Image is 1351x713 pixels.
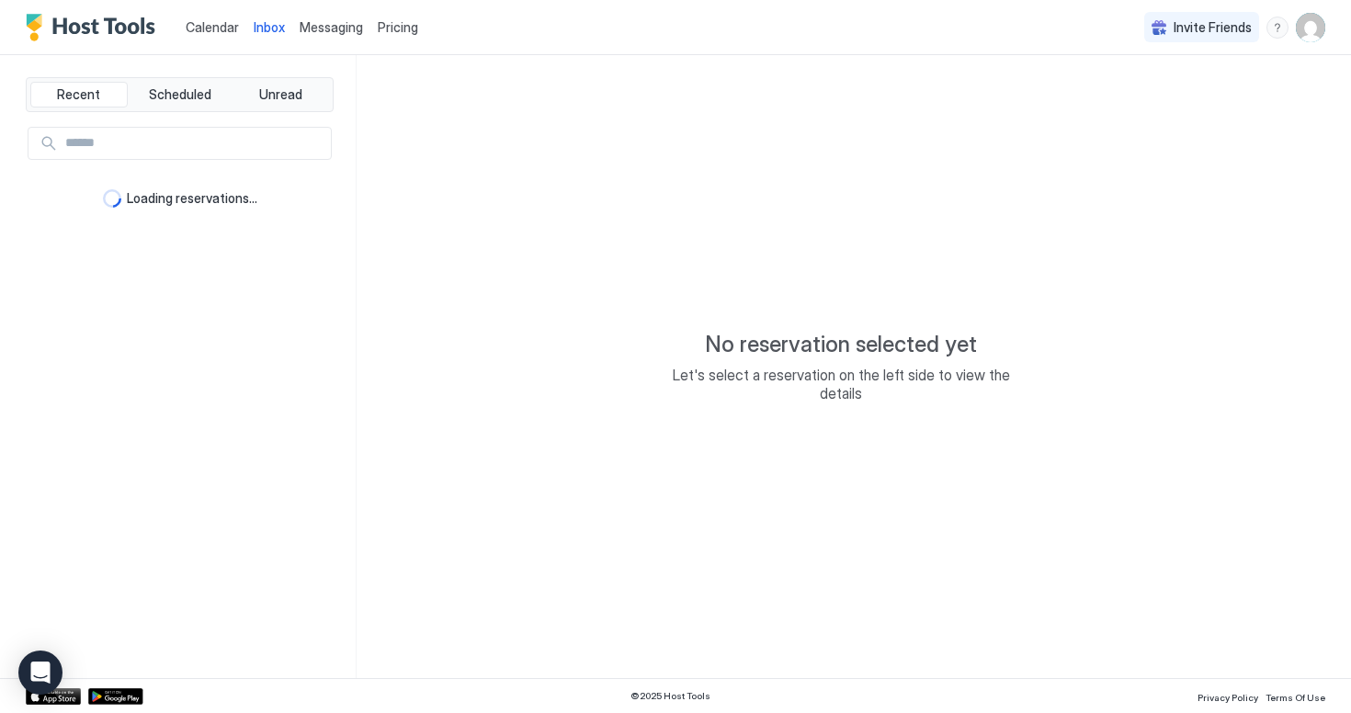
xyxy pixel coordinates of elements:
div: loading [103,189,121,208]
a: Host Tools Logo [26,14,164,41]
div: User profile [1296,13,1325,42]
a: Terms Of Use [1266,686,1325,706]
div: Open Intercom Messenger [18,651,62,695]
button: Scheduled [131,82,229,108]
span: Invite Friends [1174,19,1252,36]
a: Inbox [254,17,285,37]
a: Messaging [300,17,363,37]
a: Calendar [186,17,239,37]
div: menu [1266,17,1289,39]
span: Let's select a reservation on the left side to view the details [657,366,1025,402]
div: tab-group [26,77,334,112]
span: Calendar [186,19,239,35]
span: Inbox [254,19,285,35]
a: App Store [26,688,81,705]
span: Pricing [378,19,418,36]
span: No reservation selected yet [705,331,977,358]
span: © 2025 Host Tools [630,690,710,702]
span: Privacy Policy [1198,692,1258,703]
a: Privacy Policy [1198,686,1258,706]
span: Loading reservations... [127,190,257,207]
span: Recent [57,86,100,103]
span: Unread [259,86,302,103]
span: Terms Of Use [1266,692,1325,703]
span: Scheduled [149,86,211,103]
input: Input Field [58,128,331,159]
a: Google Play Store [88,688,143,705]
button: Recent [30,82,128,108]
button: Unread [232,82,329,108]
span: Messaging [300,19,363,35]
